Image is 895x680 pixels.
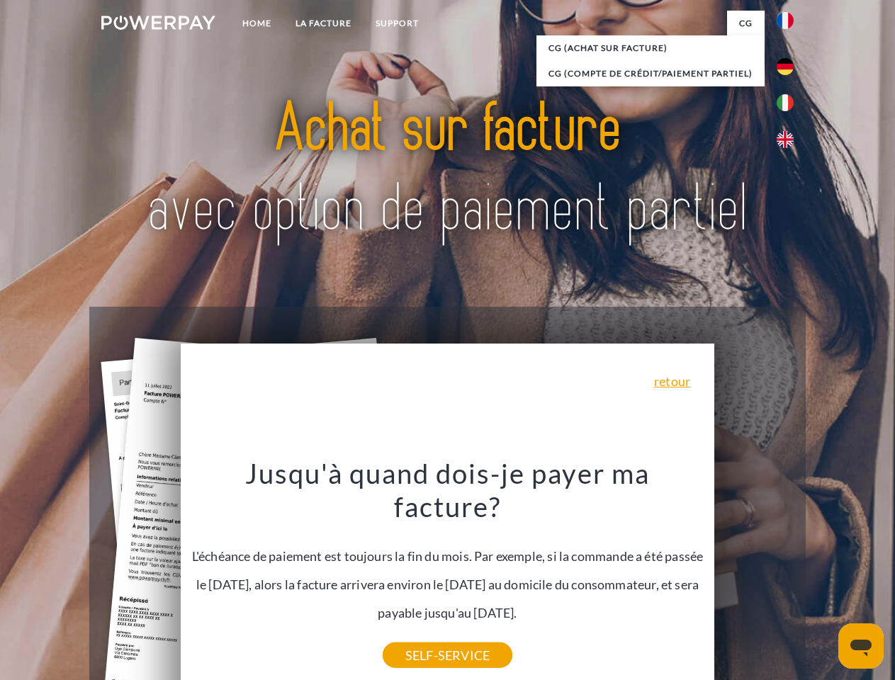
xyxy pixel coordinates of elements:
[727,11,765,36] a: CG
[189,456,707,524] h3: Jusqu'à quand dois-je payer ma facture?
[283,11,364,36] a: LA FACTURE
[230,11,283,36] a: Home
[364,11,431,36] a: Support
[654,375,690,387] a: retour
[777,131,794,148] img: en
[777,58,794,75] img: de
[777,94,794,111] img: it
[536,61,765,86] a: CG (Compte de crédit/paiement partiel)
[838,623,884,669] iframe: Bouton de lancement de la fenêtre de messagerie
[101,16,215,30] img: logo-powerpay-white.svg
[383,642,512,668] a: SELF-SERVICE
[777,12,794,29] img: fr
[536,35,765,61] a: CG (achat sur facture)
[135,68,760,271] img: title-powerpay_fr.svg
[189,456,707,655] div: L'échéance de paiement est toujours la fin du mois. Par exemple, si la commande a été passée le [...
